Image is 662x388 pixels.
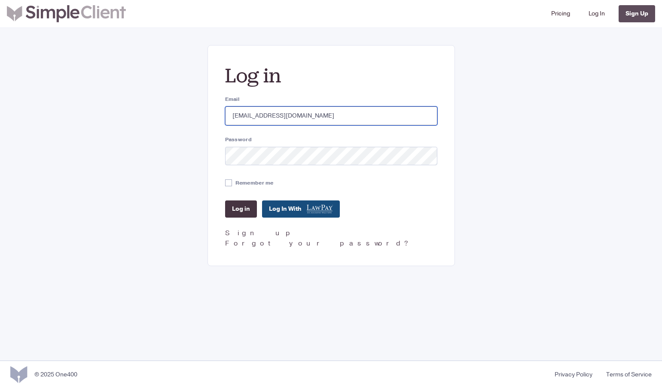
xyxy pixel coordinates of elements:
label: Password [225,136,437,143]
a: Privacy Policy [548,370,599,379]
a: Sign Up [619,5,655,22]
label: Email [225,95,437,103]
input: Log in [225,200,257,218]
a: Pricing [548,3,574,24]
h2: Log in [225,63,437,88]
label: Remember me [235,179,274,187]
input: you@example.com [225,106,437,125]
a: Forgot your password? [225,239,411,248]
a: Log In With [262,200,340,218]
a: Sign up [225,228,295,238]
a: Log In [585,3,608,24]
a: Terms of Service [599,370,652,379]
div: © 2025 One400 [34,370,77,379]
